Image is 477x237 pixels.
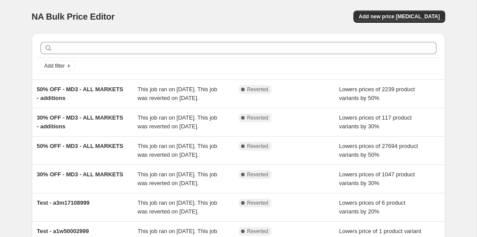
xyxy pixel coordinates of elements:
[37,199,90,206] span: Test - a3m17108999
[138,199,217,215] span: This job ran on [DATE]. This job was reverted on [DATE].
[247,228,269,235] span: Reverted
[138,143,217,158] span: This job ran on [DATE]. This job was reverted on [DATE].
[339,114,412,130] span: Lowers prices of 117 product variants by 30%
[37,114,124,130] span: 30% OFF - MD3 - ALL MARKETS - additions
[37,143,124,149] span: 50% OFF - MD3 - ALL MARKETS
[247,199,269,206] span: Reverted
[353,10,445,23] button: Add new price [MEDICAL_DATA]
[37,86,124,101] span: 50% OFF - MD3 - ALL MARKETS - additions
[339,86,415,101] span: Lowers prices of 2239 product variants by 50%
[37,228,89,234] span: Test - a1w50002999
[247,171,269,178] span: Reverted
[138,171,217,186] span: This job ran on [DATE]. This job was reverted on [DATE].
[247,114,269,121] span: Reverted
[138,86,217,101] span: This job ran on [DATE]. This job was reverted on [DATE].
[247,143,269,150] span: Reverted
[37,171,124,178] span: 30% OFF - MD3 - ALL MARKETS
[339,199,405,215] span: Lowers prices of 6 product variants by 20%
[44,62,65,69] span: Add filter
[138,114,217,130] span: This job ran on [DATE]. This job was reverted on [DATE].
[40,61,75,71] button: Add filter
[359,13,440,20] span: Add new price [MEDICAL_DATA]
[32,12,115,21] span: NA Bulk Price Editor
[247,86,269,93] span: Reverted
[339,143,418,158] span: Lowers prices of 27694 product variants by 50%
[339,171,415,186] span: Lowers prices of 1047 product variants by 30%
